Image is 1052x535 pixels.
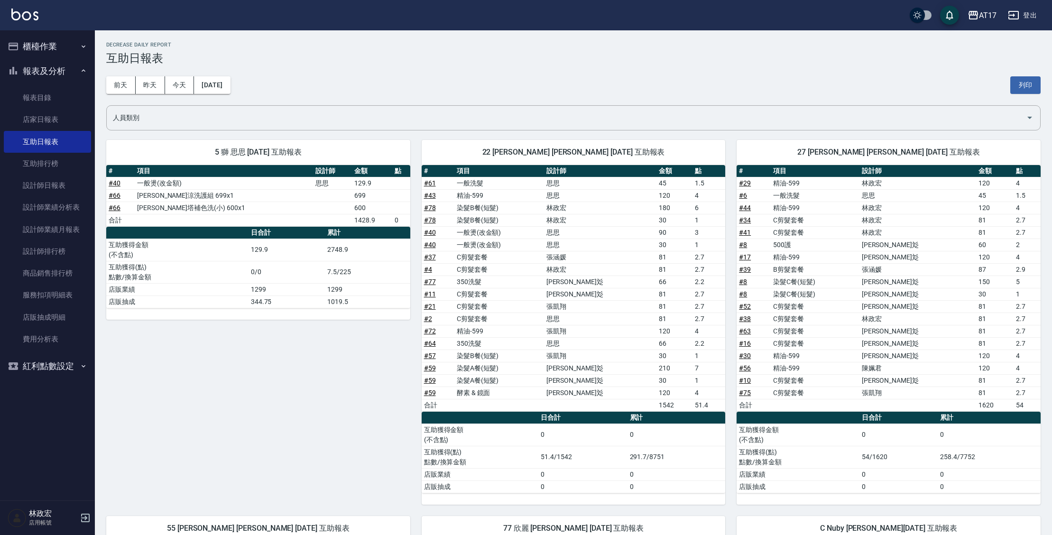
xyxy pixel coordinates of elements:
td: [PERSON_NAME]彣 [859,276,977,288]
td: 2.7 [692,300,725,313]
a: 服務扣項明細表 [4,284,91,306]
td: 1019.5 [325,295,410,308]
td: 思思 [544,337,657,350]
td: 染髮B餐(短髮) [454,350,544,362]
a: 互助排行榜 [4,153,91,175]
h2: Decrease Daily Report [106,42,1041,48]
th: 設計師 [313,165,352,177]
table: a dense table [422,412,726,493]
a: #59 [424,364,436,372]
th: 累計 [325,227,410,239]
td: 30 [656,374,692,387]
td: 張涵媛 [544,251,657,263]
table: a dense table [737,412,1041,493]
td: 染髮C餐(短髮) [771,276,859,288]
button: 前天 [106,76,136,94]
td: C剪髮套餐 [771,374,859,387]
button: AT17 [964,6,1000,25]
td: 0 [538,468,627,480]
td: 120 [976,202,1014,214]
td: [PERSON_NAME]彣 [859,350,977,362]
td: 思思 [544,226,657,239]
a: 報表目錄 [4,87,91,109]
h3: 互助日報表 [106,52,1041,65]
td: 精油-599 [454,325,544,337]
a: #21 [424,303,436,310]
td: 4 [1014,362,1041,374]
a: #34 [739,216,751,224]
td: 合計 [737,399,771,411]
a: #40 [109,179,120,187]
button: 櫃檯作業 [4,34,91,59]
th: 累計 [938,412,1041,424]
td: 店販業績 [737,468,859,480]
th: # [737,165,771,177]
a: 設計師排行榜 [4,240,91,262]
td: C剪髮套餐 [771,214,859,226]
th: 項目 [771,165,859,177]
td: 1.5 [692,177,725,189]
td: 2.7 [1014,226,1041,239]
td: 81 [656,300,692,313]
td: C剪髮套餐 [454,251,544,263]
td: 思思 [544,189,657,202]
td: 1.5 [1014,189,1041,202]
th: 點 [392,165,410,177]
a: #29 [739,179,751,187]
a: #56 [739,364,751,372]
span: 5 獅 思思 [DATE] 互助報表 [118,148,399,157]
td: 思思 [859,189,977,202]
button: 登出 [1004,7,1041,24]
td: 林政宏 [859,226,977,239]
button: 報表及分析 [4,59,91,83]
div: AT17 [979,9,997,21]
td: 120 [976,350,1014,362]
a: #77 [424,278,436,286]
a: 設計師業績月報表 [4,219,91,240]
a: #57 [424,352,436,360]
td: 染髮C餐(短髮) [771,288,859,300]
a: #64 [424,340,436,347]
td: 一般洗髮 [771,189,859,202]
td: 合計 [422,399,454,411]
td: [PERSON_NAME]彣 [859,325,977,337]
a: #10 [739,377,751,384]
td: 1299 [325,283,410,295]
td: 2.9 [1014,263,1041,276]
td: 81 [976,226,1014,239]
a: #43 [424,192,436,199]
h5: 林政宏 [29,509,77,518]
td: 2.7 [1014,313,1041,325]
td: 4 [692,189,725,202]
td: 店販抽成 [737,480,859,493]
td: 染髮A餐(短髮) [454,362,544,374]
td: 思思 [313,177,352,189]
button: 列印 [1010,76,1041,94]
th: 設計師 [544,165,657,177]
td: 0/0 [249,261,325,283]
th: 金額 [352,165,392,177]
td: C剪髮套餐 [771,300,859,313]
span: 22 [PERSON_NAME] [PERSON_NAME] [DATE] 互助報表 [433,148,714,157]
td: [PERSON_NAME]彣 [859,300,977,313]
td: 66 [656,337,692,350]
table: a dense table [106,165,410,227]
td: 2748.9 [325,239,410,261]
td: 4 [1014,177,1041,189]
th: 日合計 [859,412,938,424]
td: 張凱翔 [544,325,657,337]
td: 精油-599 [454,189,544,202]
td: 林政宏 [544,263,657,276]
td: 120 [976,362,1014,374]
td: 思思 [544,313,657,325]
td: 291.7/8751 [628,446,726,468]
td: 45 [656,177,692,189]
td: 344.75 [249,295,325,308]
a: #61 [424,179,436,187]
td: 210 [656,362,692,374]
th: 金額 [976,165,1014,177]
th: 日合計 [538,412,627,424]
a: #39 [739,266,751,273]
th: 日合計 [249,227,325,239]
td: 81 [656,288,692,300]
